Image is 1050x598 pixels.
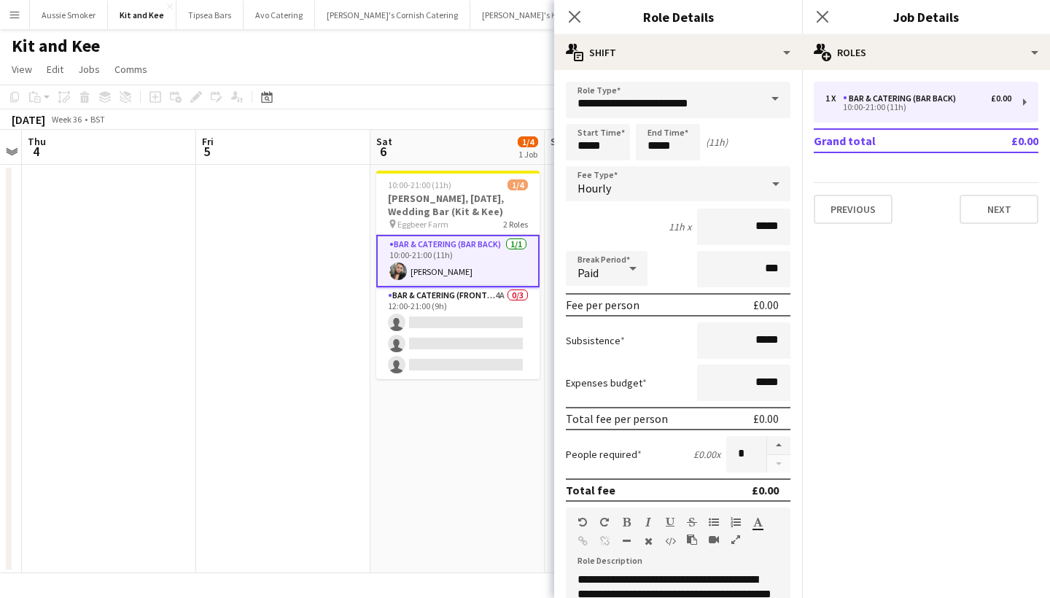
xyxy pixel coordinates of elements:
[176,1,244,29] button: Tipsea Bars
[621,535,631,547] button: Horizontal Line
[731,516,741,528] button: Ordered List
[643,535,653,547] button: Clear Formatting
[376,235,540,287] app-card-role: Bar & Catering (Bar Back)1/110:00-21:00 (11h)[PERSON_NAME]
[376,171,540,379] app-job-card: 10:00-21:00 (11h)1/4[PERSON_NAME], [DATE], Wedding Bar (Kit & Kee) Eggbeer Farm2 RolesBar & Cater...
[960,195,1038,224] button: Next
[376,192,540,218] h3: [PERSON_NAME], [DATE], Wedding Bar (Kit & Kee)
[244,1,315,29] button: Avo Catering
[200,143,214,160] span: 5
[566,483,615,497] div: Total fee
[315,1,470,29] button: [PERSON_NAME]'s Cornish Catering
[6,60,38,79] a: View
[752,483,779,497] div: £0.00
[577,516,588,528] button: Undo
[28,135,46,148] span: Thu
[114,63,147,76] span: Comms
[109,60,153,79] a: Comms
[26,143,46,160] span: 4
[825,93,843,104] div: 1 x
[599,516,610,528] button: Redo
[802,7,1050,26] h3: Job Details
[397,219,448,230] span: Eggbeer Farm
[753,298,779,312] div: £0.00
[554,35,802,70] div: Shift
[551,135,568,148] span: Sun
[566,298,639,312] div: Fee per person
[802,35,1050,70] div: Roles
[518,149,537,160] div: 1 Job
[566,411,668,426] div: Total fee per person
[753,411,779,426] div: £0.00
[374,143,392,160] span: 6
[48,114,85,125] span: Week 36
[376,287,540,379] app-card-role: Bar & Catering (Front of House)4A0/312:00-21:00 (9h)
[969,129,1038,152] td: £0.00
[566,376,647,389] label: Expenses budget
[554,7,802,26] h3: Role Details
[566,448,642,461] label: People required
[202,135,214,148] span: Fri
[665,516,675,528] button: Underline
[548,143,568,160] span: 7
[12,63,32,76] span: View
[577,265,599,280] span: Paid
[693,448,720,461] div: £0.00 x
[507,179,528,190] span: 1/4
[643,516,653,528] button: Italic
[669,220,691,233] div: 11h x
[814,129,969,152] td: Grand total
[687,534,697,545] button: Paste as plain text
[108,1,176,29] button: Kit and Kee
[709,534,719,545] button: Insert video
[814,195,892,224] button: Previous
[12,112,45,127] div: [DATE]
[621,516,631,528] button: Bold
[376,135,392,148] span: Sat
[388,179,451,190] span: 10:00-21:00 (11h)
[72,60,106,79] a: Jobs
[78,63,100,76] span: Jobs
[577,181,611,195] span: Hourly
[47,63,63,76] span: Edit
[518,136,538,147] span: 1/4
[12,35,100,57] h1: Kit and Kee
[825,104,1011,111] div: 10:00-21:00 (11h)
[731,534,741,545] button: Fullscreen
[752,516,763,528] button: Text Color
[30,1,108,29] button: Aussie Smoker
[41,60,69,79] a: Edit
[687,516,697,528] button: Strikethrough
[991,93,1011,104] div: £0.00
[843,93,962,104] div: Bar & Catering (Bar Back)
[566,334,625,347] label: Subsistence
[767,436,790,455] button: Increase
[90,114,105,125] div: BST
[665,535,675,547] button: HTML Code
[503,219,528,230] span: 2 Roles
[709,516,719,528] button: Unordered List
[706,136,728,149] div: (11h)
[470,1,593,29] button: [PERSON_NAME]'s Kitchen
